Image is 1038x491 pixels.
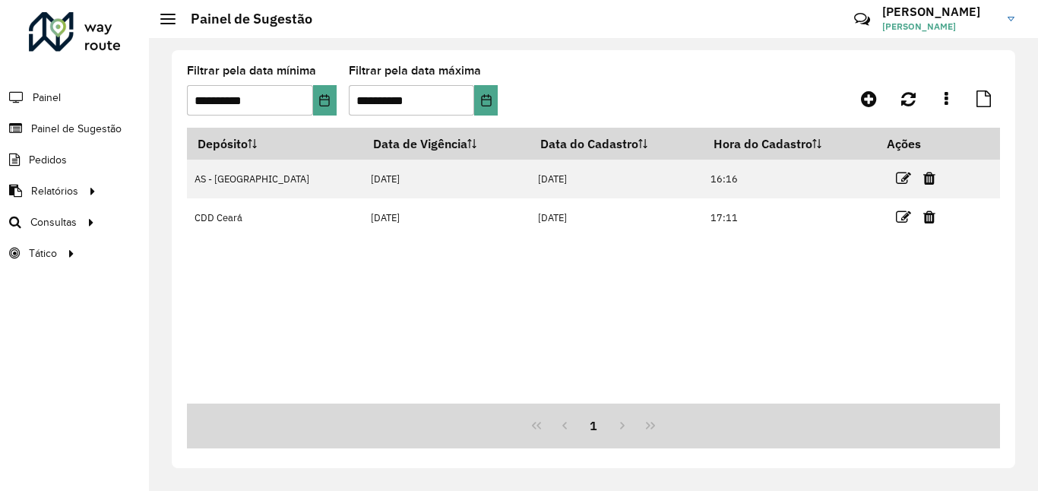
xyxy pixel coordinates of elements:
[876,128,967,160] th: Ações
[703,198,877,237] td: 17:11
[31,121,122,137] span: Painel de Sugestão
[474,85,498,116] button: Choose Date
[187,198,362,237] td: CDD Ceará
[187,62,316,80] label: Filtrar pela data mínima
[703,128,877,160] th: Hora do Cadastro
[923,168,935,188] a: Excluir
[579,411,608,440] button: 1
[846,3,878,36] a: Contato Rápido
[896,207,911,227] a: Editar
[187,128,362,160] th: Depósito
[882,5,996,19] h3: [PERSON_NAME]
[187,160,362,198] td: AS - [GEOGRAPHIC_DATA]
[176,11,312,27] h2: Painel de Sugestão
[29,245,57,261] span: Tático
[30,214,77,230] span: Consultas
[29,152,67,168] span: Pedidos
[896,168,911,188] a: Editar
[33,90,61,106] span: Painel
[703,160,877,198] td: 16:16
[530,160,703,198] td: [DATE]
[530,128,703,160] th: Data do Cadastro
[530,198,703,237] td: [DATE]
[362,198,530,237] td: [DATE]
[882,20,996,33] span: [PERSON_NAME]
[923,207,935,227] a: Excluir
[349,62,481,80] label: Filtrar pela data máxima
[313,85,337,116] button: Choose Date
[362,160,530,198] td: [DATE]
[31,183,78,199] span: Relatórios
[362,128,530,160] th: Data de Vigência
